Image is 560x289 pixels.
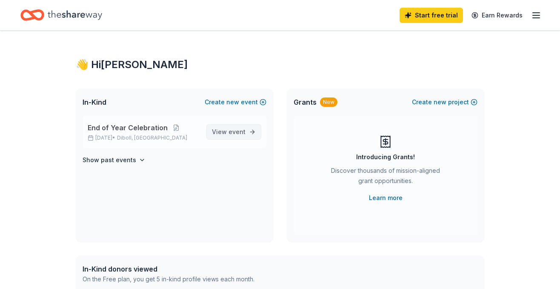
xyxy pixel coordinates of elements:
span: View [212,127,246,137]
div: Discover thousands of mission-aligned grant opportunities. [328,166,443,189]
span: event [229,128,246,135]
button: Createnewevent [205,97,266,107]
a: Learn more [369,193,403,203]
h4: Show past events [83,155,136,165]
p: [DATE] • [88,134,200,141]
span: Diboll, [GEOGRAPHIC_DATA] [117,134,187,141]
a: Earn Rewards [466,8,528,23]
span: new [226,97,239,107]
a: Home [20,5,102,25]
span: End of Year Celebration [88,123,168,133]
a: View event [206,124,261,140]
div: New [320,97,337,107]
span: In-Kind [83,97,106,107]
span: new [434,97,446,107]
div: Introducing Grants! [356,152,415,162]
div: On the Free plan, you get 5 in-kind profile views each month. [83,274,254,284]
button: Show past events [83,155,146,165]
a: Start free trial [400,8,463,23]
span: Grants [294,97,317,107]
div: In-Kind donors viewed [83,264,254,274]
div: 👋 Hi [PERSON_NAME] [76,58,484,72]
button: Createnewproject [412,97,477,107]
